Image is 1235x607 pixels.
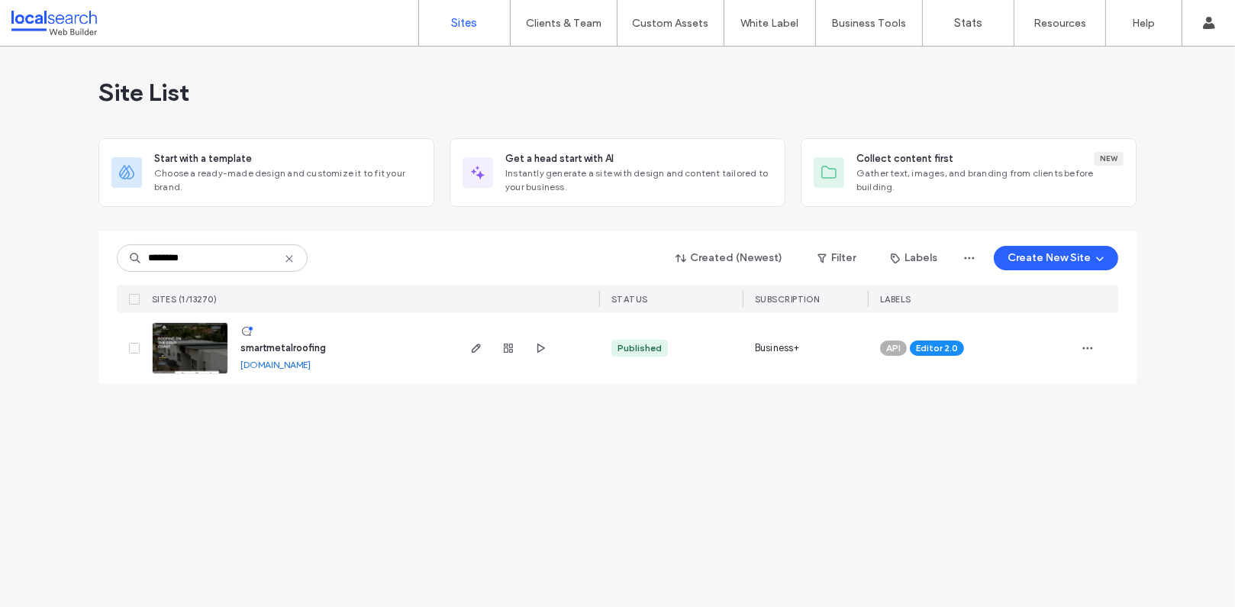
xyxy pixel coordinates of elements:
[240,342,326,354] a: smartmetalroofing
[801,138,1137,207] div: Collect content firstNewGather text, images, and branding from clients before building.
[663,246,796,270] button: Created (Newest)
[505,166,772,194] span: Instantly generate a site with design and content tailored to your business.
[994,246,1118,270] button: Create New Site
[154,151,252,166] span: Start with a template
[856,151,953,166] span: Collect content first
[856,166,1124,194] span: Gather text, images, and branding from clients before building.
[617,341,662,355] div: Published
[526,17,601,30] label: Clients & Team
[832,17,907,30] label: Business Tools
[505,151,614,166] span: Get a head start with AI
[1094,152,1124,166] div: New
[1033,17,1086,30] label: Resources
[916,341,958,355] span: Editor 2.0
[35,11,66,24] span: Help
[154,166,421,194] span: Choose a ready-made design and customize it to fit your brand.
[954,16,982,30] label: Stats
[1133,17,1156,30] label: Help
[152,294,218,305] span: SITES (1/13270)
[450,138,785,207] div: Get a head start with AIInstantly generate a site with design and content tailored to your business.
[240,359,311,370] a: [DOMAIN_NAME]
[741,17,799,30] label: White Label
[755,294,820,305] span: SUBSCRIPTION
[98,77,189,108] span: Site List
[886,341,901,355] span: API
[880,294,911,305] span: LABELS
[755,341,800,356] span: Business+
[877,246,951,270] button: Labels
[98,138,434,207] div: Start with a templateChoose a ready-made design and customize it to fit your brand.
[802,246,871,270] button: Filter
[452,16,478,30] label: Sites
[611,294,648,305] span: STATUS
[633,17,709,30] label: Custom Assets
